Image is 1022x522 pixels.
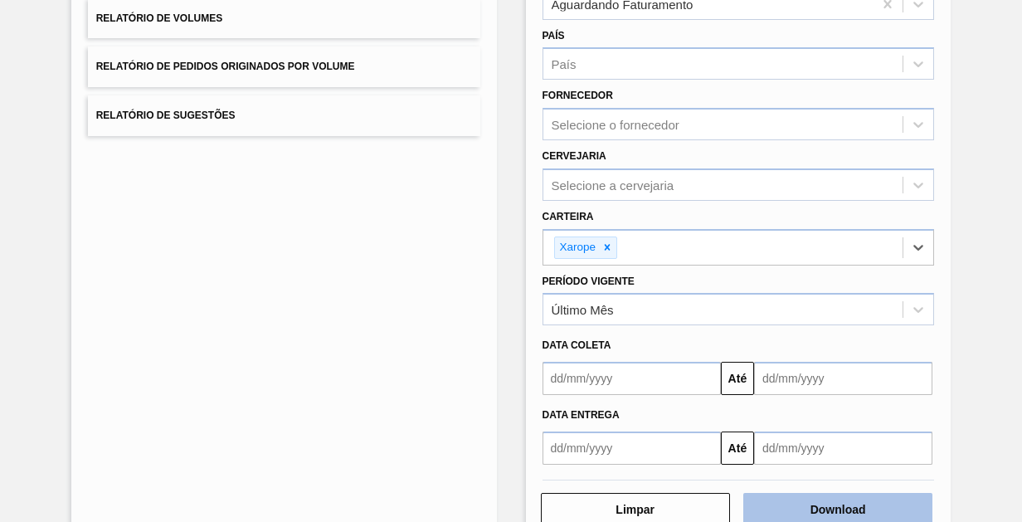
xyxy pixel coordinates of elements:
[754,432,932,465] input: dd/mm/yyyy
[543,362,721,395] input: dd/mm/yyyy
[96,110,236,121] span: Relatório de Sugestões
[543,409,620,421] span: Data entrega
[721,362,754,395] button: Até
[543,30,565,41] label: País
[543,339,611,351] span: Data coleta
[543,150,606,162] label: Cervejaria
[96,12,222,24] span: Relatório de Volumes
[552,118,679,132] div: Selecione o fornecedor
[96,61,355,72] span: Relatório de Pedidos Originados por Volume
[552,178,674,192] div: Selecione a cervejaria
[543,432,721,465] input: dd/mm/yyyy
[552,57,577,71] div: País
[543,90,613,101] label: Fornecedor
[754,362,932,395] input: dd/mm/yyyy
[543,276,635,287] label: Período Vigente
[543,211,594,222] label: Carteira
[555,237,599,258] div: Xarope
[552,303,614,317] div: Último Mês
[721,432,754,465] button: Até
[88,46,480,87] button: Relatório de Pedidos Originados por Volume
[88,95,480,136] button: Relatório de Sugestões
